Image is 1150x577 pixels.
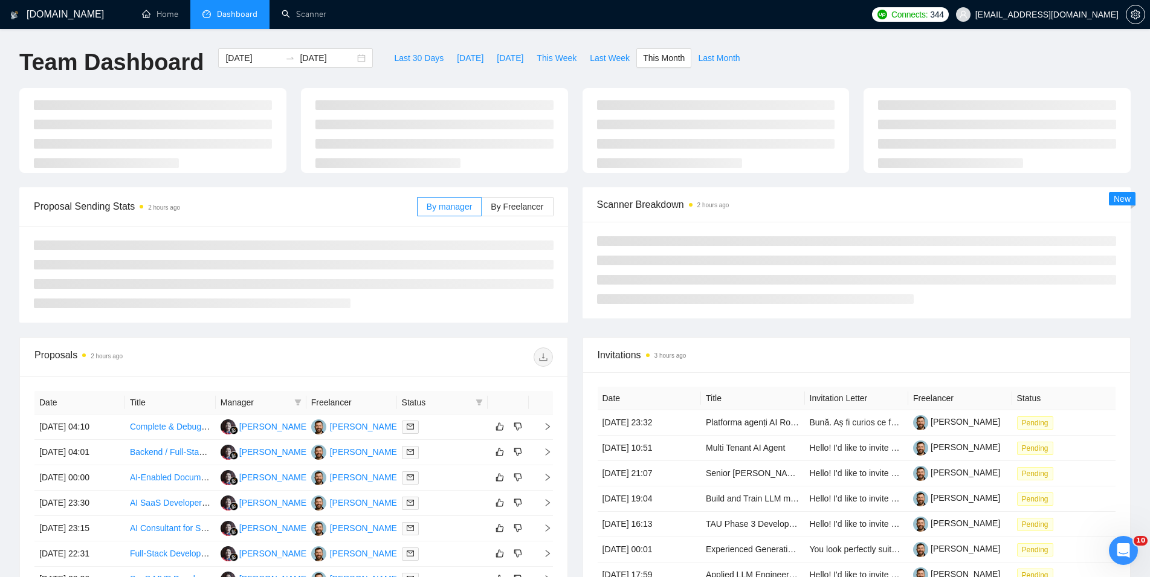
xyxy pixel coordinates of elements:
[514,447,522,457] span: dislike
[493,495,507,510] button: like
[311,446,399,456] a: VK[PERSON_NAME]
[221,445,236,460] img: SS
[216,391,306,414] th: Manager
[407,474,414,481] span: mail
[598,512,702,537] td: [DATE] 16:13
[311,523,399,532] a: VK[PERSON_NAME]
[125,391,216,414] th: Title
[598,486,702,512] td: [DATE] 19:04
[514,498,522,508] span: dislike
[311,472,399,482] a: VK[PERSON_NAME]
[407,448,414,456] span: mail
[230,451,238,460] img: gigradar-bm.png
[311,445,326,460] img: VK
[311,548,399,558] a: VK[PERSON_NAME]
[230,527,238,536] img: gigradar-bm.png
[34,440,125,465] td: [DATE] 04:01
[239,521,309,535] div: [PERSON_NAME]
[497,51,523,65] span: [DATE]
[877,10,887,19] img: upwork-logo.png
[590,51,630,65] span: Last Week
[534,549,552,558] span: right
[285,53,295,63] span: swap-right
[701,512,805,537] td: TAU Phase 3 Developer – Bring My AI Brother to Life
[913,417,1000,427] a: [PERSON_NAME]
[1134,536,1148,546] span: 10
[913,542,928,557] img: c1-JWQDXWEy3CnA6sRtFzzU22paoDq5cZnWyBNc3HWqwvuW0qNnjm1CMP-YmbEEtPC
[125,516,216,541] td: AI Consultant for Software Evaluation and Sales Growth
[330,471,399,484] div: [PERSON_NAME]
[217,9,257,19] span: Dashboard
[1126,10,1145,19] span: setting
[330,547,399,560] div: [PERSON_NAME]
[34,347,294,367] div: Proposals
[221,497,309,507] a: SS[PERSON_NAME]
[311,546,326,561] img: VK
[1109,536,1138,565] iframe: Intercom live chat
[407,423,414,430] span: mail
[130,549,465,558] a: Full-Stack Developer / Development Team for ALF Management Software (Web + Mobile)
[701,410,805,436] td: Platforma agenți AI România
[511,495,525,510] button: dislike
[598,410,702,436] td: [DATE] 23:32
[125,541,216,567] td: Full-Stack Developer / Development Team for ALF Management Software (Web + Mobile)
[701,537,805,562] td: Experienced Generative AI Engineer (RAG, Vector Retrieval, Scaling)
[493,470,507,485] button: like
[514,422,522,431] span: dislike
[125,414,216,440] td: Complete & Debug Existing SaaS Platform (Leap No-Code) - 250 Hours
[913,493,1000,503] a: [PERSON_NAME]
[701,461,805,486] td: Senior Django Developer (5+ years experience)
[1017,519,1058,529] a: Pending
[511,521,525,535] button: dislike
[239,496,309,509] div: [PERSON_NAME]
[130,422,400,431] a: Complete & Debug Existing SaaS Platform (Leap No-Code) - 250 Hours
[1017,492,1053,506] span: Pending
[913,517,928,532] img: c1-JWQDXWEy3CnA6sRtFzzU22paoDq5cZnWyBNc3HWqwvuW0qNnjm1CMP-YmbEEtPC
[221,523,309,532] a: SS[PERSON_NAME]
[706,468,887,478] a: Senior [PERSON_NAME] (5+ years experience)
[1017,544,1058,554] a: Pending
[407,524,414,532] span: mail
[221,546,236,561] img: SS
[913,442,1000,452] a: [PERSON_NAME]
[597,197,1117,212] span: Scanner Breakdown
[387,48,450,68] button: Last 30 Days
[311,495,326,511] img: VK
[221,472,309,482] a: SS[PERSON_NAME]
[598,436,702,461] td: [DATE] 10:51
[330,445,399,459] div: [PERSON_NAME]
[230,426,238,434] img: gigradar-bm.png
[239,547,309,560] div: [PERSON_NAME]
[394,51,444,65] span: Last 30 Days
[221,419,236,434] img: SS
[514,523,522,533] span: dislike
[701,436,805,461] td: Multi Tenant AI Agent
[130,523,340,533] a: AI Consultant for Software Evaluation and Sales Growth
[706,417,813,427] a: Platforma agenți AI România
[1126,5,1145,24] button: setting
[457,51,483,65] span: [DATE]
[1017,543,1053,556] span: Pending
[534,498,552,507] span: right
[701,486,805,512] td: Build and Train LLM model for based on text data
[598,347,1116,363] span: Invitations
[810,544,1069,554] span: You look perfectly suited for this job. Let me know if you're interested.
[810,417,1129,427] span: Bună. Aș fi curios ce fel de agenți AI poți produce și să discutăm despre o colaborare.
[130,472,368,482] a: AI-Enabled Documentation Platform Development for Clinicians
[230,477,238,485] img: gigradar-bm.png
[1017,443,1058,453] a: Pending
[230,553,238,561] img: gigradar-bm.png
[125,491,216,516] td: AI SaaS Developer – Multi-Industry Enterprise Platform
[142,9,178,19] a: homeHome
[636,48,691,68] button: This Month
[311,419,326,434] img: VK
[493,445,507,459] button: like
[239,471,309,484] div: [PERSON_NAME]
[913,518,1000,528] a: [PERSON_NAME]
[930,8,943,21] span: 344
[598,537,702,562] td: [DATE] 00:01
[1017,442,1053,455] span: Pending
[311,421,399,431] a: VK[PERSON_NAME]
[34,541,125,567] td: [DATE] 22:31
[34,391,125,414] th: Date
